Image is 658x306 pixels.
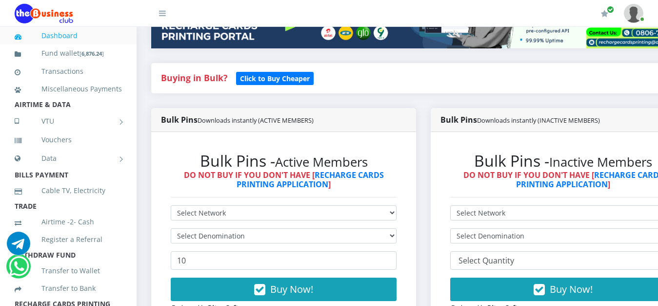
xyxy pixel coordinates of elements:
a: Transfer to Wallet [15,260,122,282]
strong: Bulk Pins [161,114,314,125]
a: Airtime -2- Cash [15,211,122,233]
a: VTU [15,109,122,133]
i: Renew/Upgrade Subscription [601,10,608,18]
a: Chat for support [9,262,29,278]
a: RECHARGE CARDS PRINTING APPLICATION [237,170,384,190]
b: Click to Buy Cheaper [240,74,310,83]
small: Downloads instantly (ACTIVE MEMBERS) [198,116,314,125]
span: Buy Now! [270,283,313,296]
a: Transfer to Bank [15,277,122,300]
a: Click to Buy Cheaper [236,72,314,84]
strong: Buying in Bulk? [161,72,227,84]
small: Downloads instantly (INACTIVE MEMBERS) [477,116,600,125]
a: Register a Referral [15,228,122,251]
a: Dashboard [15,24,122,47]
input: Enter Quantity [171,251,397,270]
b: 6,876.24 [81,50,102,57]
small: [ ] [80,50,104,57]
a: Fund wallet[6,876.24] [15,42,122,65]
a: Transactions [15,60,122,83]
a: Vouchers [15,129,122,151]
button: Buy Now! [171,278,397,301]
small: Inactive Members [549,153,652,171]
small: Active Members [275,153,368,171]
a: Data [15,146,122,171]
h2: Bulk Pins - [171,152,397,170]
a: Cable TV, Electricity [15,179,122,202]
img: Logo [15,4,73,23]
strong: Bulk Pins [440,114,600,125]
img: User [624,4,643,23]
a: Chat for support [7,239,30,255]
span: Buy Now! [550,283,593,296]
span: Renew/Upgrade Subscription [607,6,614,13]
a: Miscellaneous Payments [15,78,122,100]
strong: DO NOT BUY IF YOU DON'T HAVE [ ] [184,170,384,190]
